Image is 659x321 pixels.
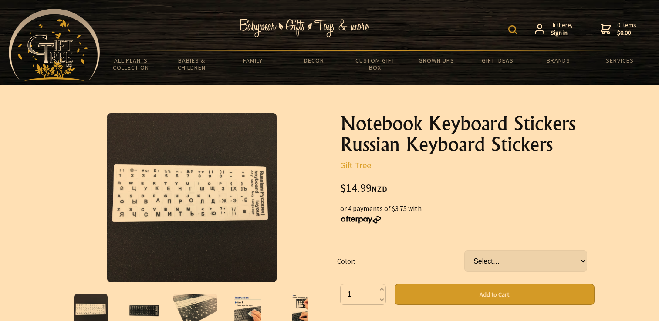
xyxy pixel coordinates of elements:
a: All Plants Collection [100,51,161,77]
strong: $0.00 [617,29,636,37]
a: Hi there,Sign in [535,21,573,37]
img: Babyware - Gifts - Toys and more... [9,9,100,81]
span: NZD [372,184,387,194]
a: 0 items$0.00 [601,21,636,37]
td: Color: [337,238,464,284]
span: 0 items [617,21,636,37]
img: Notebook Keyboard Stickers Russian Keyboard Stickers [107,113,277,282]
a: Family [223,51,284,70]
div: or 4 payments of $3.75 with [340,203,595,224]
a: Services [589,51,650,70]
a: Decor [284,51,345,70]
div: $14.99 [340,183,595,194]
a: Gift Ideas [467,51,528,70]
strong: Sign in [551,29,573,37]
a: Babies & Children [161,51,222,77]
a: Grown Ups [406,51,467,70]
a: Brands [528,51,589,70]
a: Custom Gift Box [345,51,406,77]
a: Gift Tree [340,160,371,171]
h1: Notebook Keyboard Stickers Russian Keyboard Stickers [340,113,595,155]
img: product search [508,25,517,34]
img: Afterpay [340,216,382,224]
span: Hi there, [551,21,573,37]
img: Babywear - Gifts - Toys & more [239,19,370,37]
button: Add to Cart [395,284,595,305]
